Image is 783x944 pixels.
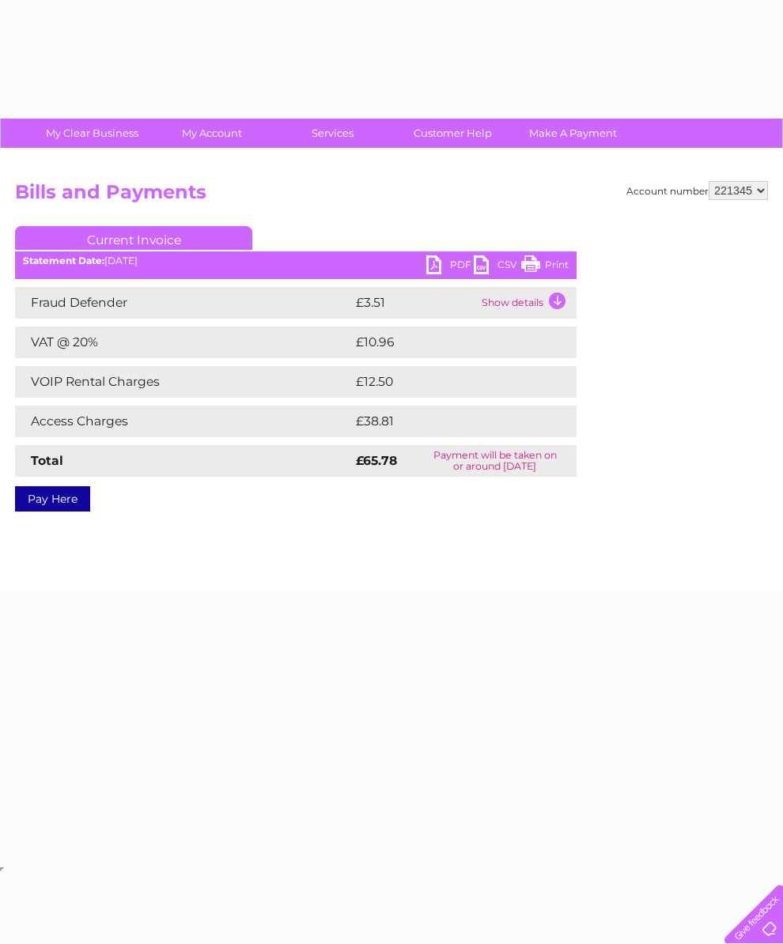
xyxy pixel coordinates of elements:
a: PDF [426,255,474,278]
td: VAT @ 20% [15,327,352,358]
a: Make A Payment [508,119,638,148]
b: Statement Date: [23,255,104,266]
a: Customer Help [388,119,518,148]
td: £10.96 [352,327,544,358]
td: £38.81 [352,406,543,437]
strong: Total [31,453,63,468]
td: £12.50 [352,366,543,398]
a: Services [267,119,398,148]
td: Fraud Defender [15,287,352,319]
div: Account number [626,181,768,200]
a: Current Invoice [15,226,252,250]
td: Show details [478,287,577,319]
td: £3.51 [352,287,478,319]
td: Payment will be taken on or around [DATE] [413,445,577,477]
div: [DATE] [15,255,577,266]
a: CSV [474,255,521,278]
td: VOIP Rental Charges [15,366,352,398]
strong: £65.78 [356,453,397,468]
a: Pay Here [15,486,90,512]
a: My Clear Business [27,119,157,148]
h2: Bills and Payments [15,181,768,211]
a: Print [521,255,569,278]
td: Access Charges [15,406,352,437]
a: My Account [147,119,278,148]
